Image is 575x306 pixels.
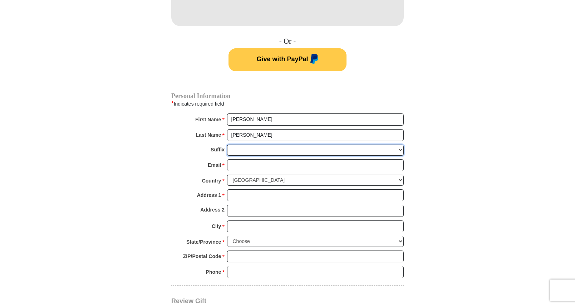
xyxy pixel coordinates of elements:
strong: Email [208,160,221,170]
strong: Phone [206,267,221,277]
strong: First Name [195,115,221,125]
span: Give with PayPal [256,55,308,63]
strong: Suffix [211,145,225,155]
span: Review Gift [171,297,206,305]
strong: Address 1 [197,190,221,200]
strong: Address 2 [200,205,225,215]
h4: Personal Information [171,93,404,99]
button: Give with PayPal [228,48,347,71]
strong: Last Name [196,130,221,140]
h4: - Or - [171,37,404,46]
strong: State/Province [186,237,221,247]
strong: City [212,221,221,231]
strong: ZIP/Postal Code [183,251,221,261]
img: paypal [308,54,319,65]
div: Indicates required field [171,99,404,108]
strong: Country [202,176,221,186]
